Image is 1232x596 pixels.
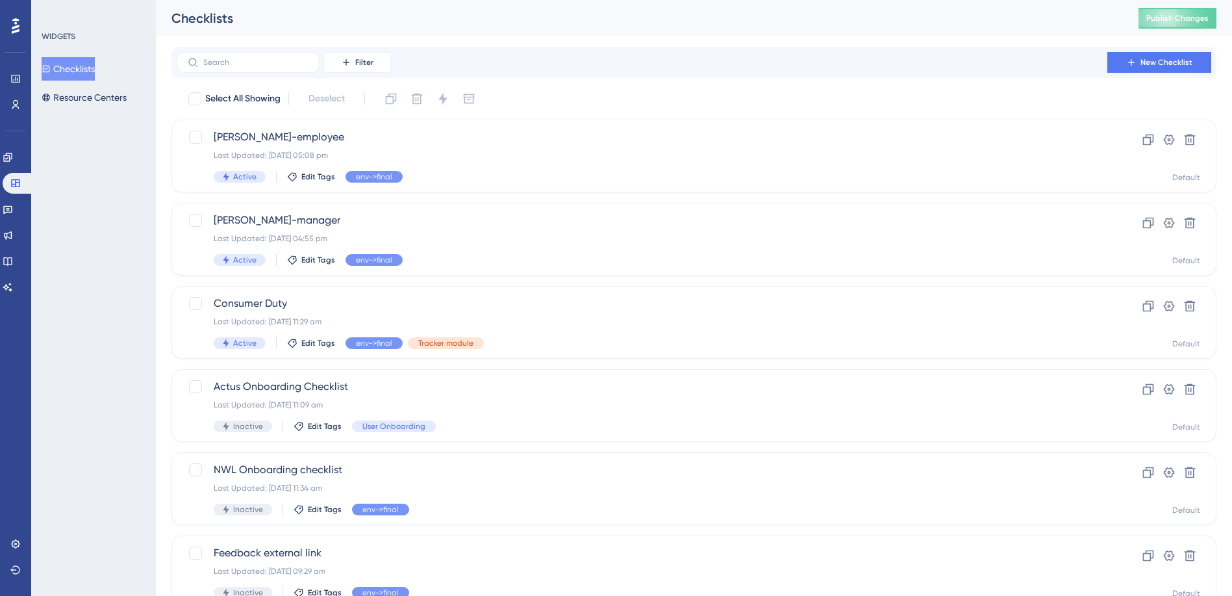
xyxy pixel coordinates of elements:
span: Edit Tags [301,255,335,265]
div: Last Updated: [DATE] 04:55 pm [214,233,1070,244]
span: Actus Onboarding Checklist [214,379,1070,395]
span: User Onboarding [362,421,425,432]
span: Active [233,338,257,348]
button: Publish Changes [1138,8,1216,29]
div: Last Updated: [DATE] 11:34 am [214,483,1070,493]
span: env->final [356,172,392,182]
div: Default [1172,172,1200,183]
div: Default [1172,505,1200,515]
button: Resource Centers [42,86,127,109]
div: Last Updated: [DATE] 11:09 am [214,400,1070,410]
span: [PERSON_NAME]-employee [214,129,1070,145]
span: Publish Changes [1146,13,1209,23]
span: Deselect [308,91,345,107]
span: Tracker module [418,338,473,348]
button: New Checklist [1107,52,1211,73]
div: Default [1172,422,1200,432]
span: Feedback external link [214,545,1070,561]
div: Default [1172,339,1200,349]
input: Search [203,58,308,67]
button: Edit Tags [294,421,342,432]
div: WIDGETS [42,31,75,42]
div: Last Updated: [DATE] 05:08 pm [214,150,1070,161]
span: Filter [355,57,373,68]
button: Edit Tags [287,255,335,265]
span: Edit Tags [308,421,342,432]
span: NWL Onboarding checklist [214,462,1070,478]
button: Edit Tags [287,172,335,182]
button: Edit Tags [294,504,342,515]
span: Inactive [233,504,263,515]
div: Default [1172,255,1200,266]
span: Active [233,255,257,265]
span: Inactive [233,421,263,432]
span: Select All Showing [205,91,281,107]
span: Active [233,172,257,182]
span: env->final [356,255,392,265]
div: Last Updated: [DATE] 09:29 am [214,566,1070,577]
button: Checklists [42,57,95,81]
button: Deselect [297,87,357,110]
button: Filter [325,52,390,73]
span: Edit Tags [308,504,342,515]
span: [PERSON_NAME]-manager [214,213,1070,228]
span: Edit Tags [301,172,335,182]
span: env->final [362,504,399,515]
span: Edit Tags [301,338,335,348]
span: Consumer Duty [214,296,1070,311]
div: Checklists [171,9,1106,27]
div: Last Updated: [DATE] 11:29 am [214,317,1070,327]
button: Edit Tags [287,338,335,348]
span: New Checklist [1140,57,1192,68]
span: env->final [356,338,392,348]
